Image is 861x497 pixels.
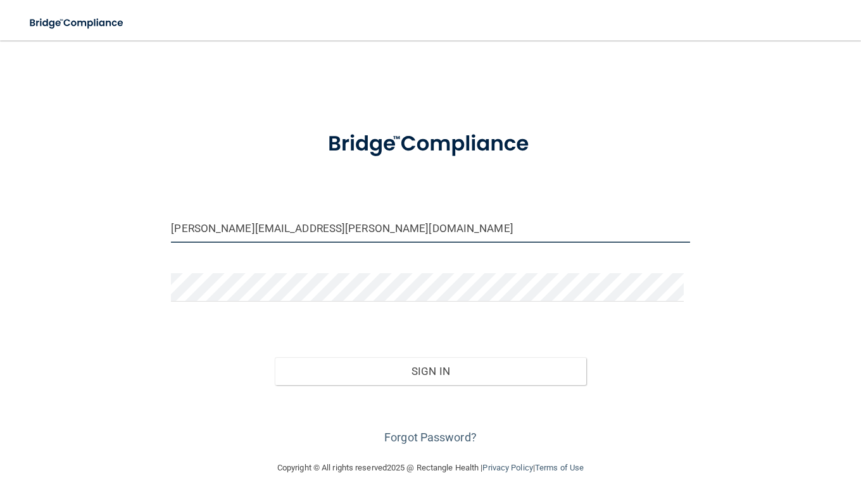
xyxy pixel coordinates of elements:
[199,448,662,488] div: Copyright © All rights reserved 2025 @ Rectangle Health | |
[535,463,584,472] a: Terms of Use
[384,431,477,444] a: Forgot Password?
[19,10,135,36] img: bridge_compliance_login_screen.278c3ca4.svg
[482,463,532,472] a: Privacy Policy
[171,214,689,243] input: Email
[275,357,586,385] button: Sign In
[306,116,556,172] img: bridge_compliance_login_screen.278c3ca4.svg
